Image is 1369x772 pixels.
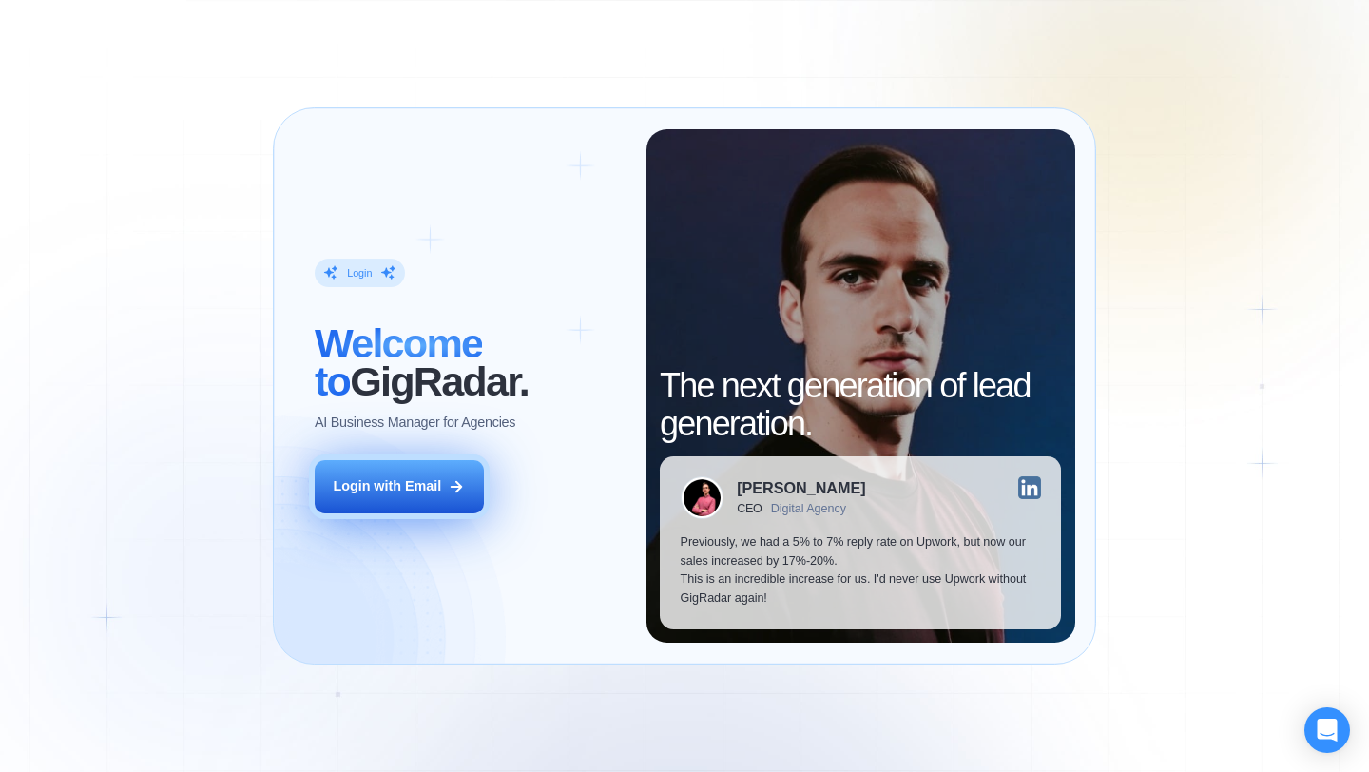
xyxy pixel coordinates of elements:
[737,502,762,515] div: CEO
[347,266,372,280] div: Login
[315,460,484,513] button: Login with Email
[660,367,1061,442] h2: The next generation of lead generation.
[315,320,482,404] span: Welcome to
[315,414,515,433] p: AI Business Manager for Agencies
[737,480,865,495] div: [PERSON_NAME]
[771,502,846,515] div: Digital Agency
[1304,707,1350,753] div: Open Intercom Messenger
[681,533,1041,608] p: Previously, we had a 5% to 7% reply rate on Upwork, but now our sales increased by 17%-20%. This ...
[315,325,626,400] h2: ‍ GigRadar.
[333,477,441,496] div: Login with Email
